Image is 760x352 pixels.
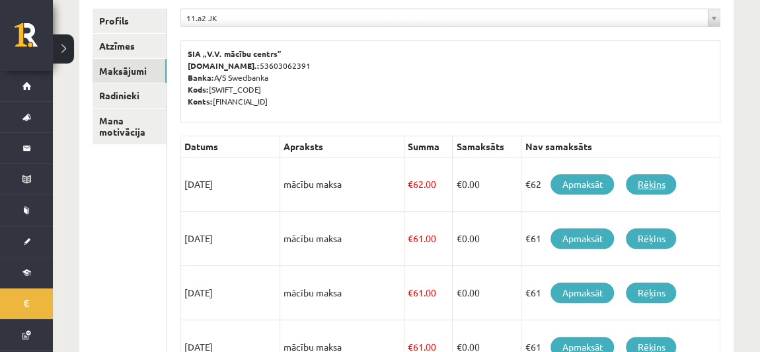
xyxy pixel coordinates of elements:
[93,83,167,108] a: Radinieki
[93,9,167,33] a: Profils
[93,34,167,58] a: Atzīmes
[280,266,404,320] td: mācību maksa
[404,136,453,157] th: Summa
[626,174,676,195] a: Rēķins
[404,212,453,266] td: 61.00
[404,157,453,212] td: 62.00
[456,232,461,244] span: €
[180,266,280,320] td: [DATE]
[93,109,167,144] a: Mana motivācija
[408,232,413,244] span: €
[180,212,280,266] td: [DATE]
[453,212,521,266] td: 0.00
[456,286,461,298] span: €
[188,60,260,71] b: [DOMAIN_NAME].:
[93,59,167,83] a: Maksājumi
[404,266,453,320] td: 61.00
[626,283,676,303] a: Rēķins
[181,9,720,26] a: 11.a2 JK
[551,174,614,195] a: Apmaksāt
[408,178,413,190] span: €
[453,136,521,157] th: Samaksāts
[180,136,280,157] th: Datums
[280,136,404,157] th: Apraksts
[551,228,614,249] a: Apmaksāt
[626,228,676,249] a: Rēķins
[188,48,713,107] p: 53603062391 A/S Swedbanka [SWIFT_CODE] [FINANCIAL_ID]
[521,212,720,266] td: €61
[188,96,213,107] b: Konts:
[188,84,209,95] b: Kods:
[521,157,720,212] td: €62
[188,72,214,83] b: Banka:
[521,136,720,157] th: Nav samaksāts
[408,286,413,298] span: €
[180,157,280,212] td: [DATE]
[186,9,703,26] span: 11.a2 JK
[551,283,614,303] a: Apmaksāt
[15,23,53,56] a: Rīgas 1. Tālmācības vidusskola
[280,157,404,212] td: mācību maksa
[521,266,720,320] td: €61
[453,157,521,212] td: 0.00
[453,266,521,320] td: 0.00
[456,178,461,190] span: €
[280,212,404,266] td: mācību maksa
[188,48,282,59] b: SIA „V.V. mācību centrs”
